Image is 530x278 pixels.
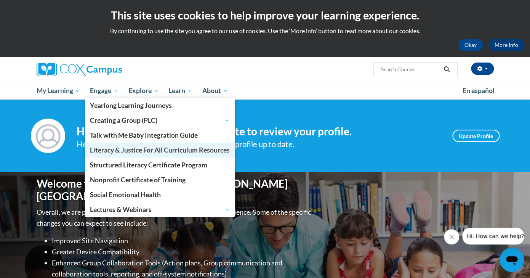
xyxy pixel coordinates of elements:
[85,172,235,187] a: Nonprofit Certificate of Training
[31,119,65,153] img: Profile Image
[462,228,524,244] iframe: Message from company
[37,177,313,203] h1: Welcome to the new and improved [PERSON_NAME][GEOGRAPHIC_DATA]
[37,63,181,76] a: Cox Campus
[202,86,228,95] span: About
[444,229,459,244] iframe: Close message
[85,128,235,143] a: Talk with Me Baby Integration Guide
[85,98,235,113] a: Yearlong Learning Journeys
[452,130,500,142] a: Update Profile
[25,82,505,100] div: Main menu
[52,235,313,246] li: Improved Site Navigation
[458,39,483,51] button: Okay
[90,101,172,109] span: Yearlong Learning Journeys
[471,63,494,75] button: Account Settings
[380,65,441,74] input: Search Courses
[77,125,441,138] h4: Hi [PERSON_NAME]! Take a minute to review your profile.
[36,86,80,95] span: My Learning
[90,146,230,154] span: Literacy & Justice For All Curriculum Resources
[37,207,313,229] p: Overall, we are proud to provide you with a more streamlined experience. Some of the specific cha...
[90,86,118,95] span: Engage
[90,205,230,214] span: Lectures & Webinars
[77,138,441,151] div: Help improve your experience by keeping your profile up to date.
[85,82,123,100] a: Engage
[90,161,207,169] span: Structured Literacy Certificate Program
[90,176,186,184] span: Nonprofit Certificate of Training
[85,143,235,157] a: Literacy & Justice For All Curriculum Resources
[197,82,233,100] a: About
[85,157,235,172] a: Structured Literacy Certificate Program
[123,82,164,100] a: Explore
[6,8,524,23] h2: This site uses cookies to help improve your learning experience.
[52,246,313,257] li: Greater Device Compatibility
[6,27,524,35] p: By continuing to use the site you agree to our use of cookies. Use the ‘More info’ button to read...
[32,82,85,100] a: My Learning
[85,187,235,202] a: Social Emotional Health
[85,113,235,128] a: Creating a Group (PLC)
[463,87,495,95] span: En español
[90,191,161,199] span: Social Emotional Health
[458,83,500,99] a: En español
[163,82,197,100] a: Learn
[90,116,230,125] span: Creating a Group (PLC)
[85,202,235,217] a: Lectures & Webinars
[168,86,192,95] span: Learn
[90,131,198,139] span: Talk with Me Baby Integration Guide
[37,63,122,76] img: Cox Campus
[500,247,524,272] iframe: Button to launch messaging window
[488,39,524,51] a: More Info
[441,65,452,74] button: Search
[128,86,159,95] span: Explore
